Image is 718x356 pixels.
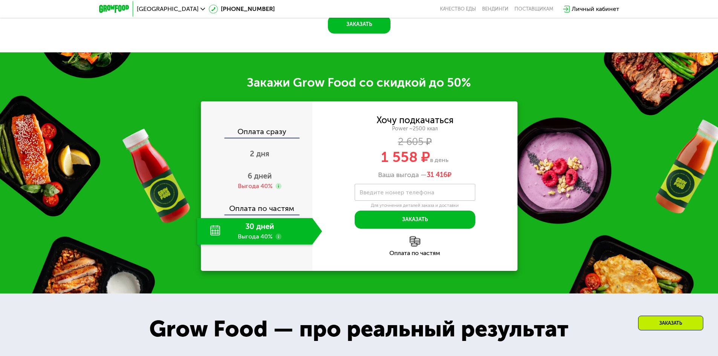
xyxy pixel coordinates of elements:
[427,171,447,179] span: 31 416
[250,149,269,158] span: 2 дня
[209,5,275,14] a: [PHONE_NUMBER]
[133,312,585,346] div: Grow Food — про реальный результат
[328,15,390,34] button: Заказать
[410,236,420,247] img: l6xcnZfty9opOoJh.png
[440,6,476,12] a: Качество еды
[482,6,508,12] a: Вендинги
[238,182,273,190] div: Выгода 40%
[360,190,434,194] label: Введите номер телефона
[202,197,312,214] div: Оплата по частям
[430,156,449,163] span: в день
[312,125,517,132] div: Power ~2500 ккал
[427,171,452,179] span: ₽
[137,6,199,12] span: [GEOGRAPHIC_DATA]
[202,128,312,138] div: Оплата сразу
[638,316,703,330] div: Заказать
[514,6,553,12] div: поставщикам
[312,250,517,256] div: Оплата по частям
[312,138,517,146] div: 2 605 ₽
[572,5,619,14] div: Личный кабинет
[355,211,475,229] button: Заказать
[381,148,430,166] span: 1 558 ₽
[355,203,475,209] div: Для уточнения деталей заказа и доставки
[377,116,453,124] div: Хочу подкачаться
[312,171,517,179] div: Ваша выгода —
[248,171,272,180] span: 6 дней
